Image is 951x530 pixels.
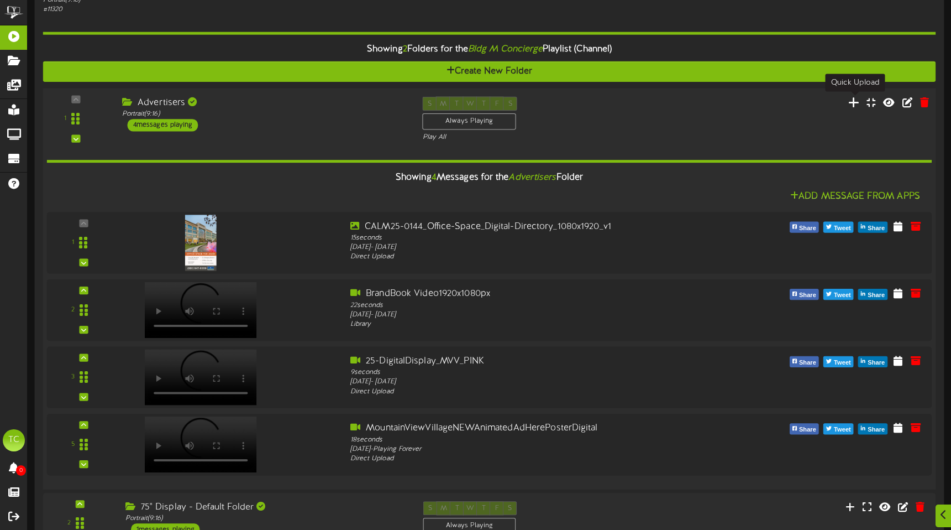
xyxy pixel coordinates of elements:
img: 48728b9e-e2d8-4d8e-8cf8-6a0451bf3c27.jpg [185,215,217,271]
button: Share [790,289,819,300]
div: CALM25-0144_Office-Space_Digital-Directory_1080x1920_v1 [350,220,702,233]
span: Share [797,424,818,436]
span: Tweet [832,356,853,368]
div: # 11320 [43,4,406,14]
div: Showing Folders for the Playlist (Channel) [35,37,944,61]
button: Share [858,356,887,367]
button: Share [858,289,887,300]
button: Tweet [823,221,854,232]
div: Direct Upload [350,387,702,396]
div: Portrait ( 9:16 ) [125,514,407,523]
div: 25-DigitalDisplay_MVV_PINK [350,355,702,367]
div: [DATE] - [DATE] [350,310,702,319]
div: Always Playing [423,113,516,129]
div: [DATE] - [DATE] [350,242,702,252]
span: Tweet [832,222,853,234]
div: BrandBook Video1920x1080px [350,287,702,300]
span: 2 [403,44,407,54]
span: Share [865,356,887,368]
span: 4 [432,172,437,182]
button: Share [858,221,887,232]
button: Tweet [823,423,854,434]
span: Tweet [832,424,853,436]
button: Share [790,221,819,232]
button: Tweet [823,356,854,367]
span: 0 [16,465,26,476]
div: 9 seconds [350,367,702,377]
div: Portrait ( 9:16 ) [122,109,406,118]
button: Share [858,423,887,434]
button: Add Message From Apps [787,189,923,203]
div: TC [3,429,25,451]
span: Share [797,289,818,302]
div: 4 messages playing [128,119,198,131]
span: Share [865,289,887,302]
div: 18 seconds [350,435,702,444]
span: Share [797,222,818,234]
div: 75" Display - Default Folder [125,501,407,514]
button: Share [790,356,819,367]
span: Share [865,222,887,234]
div: [DATE] - [DATE] [350,377,702,387]
span: Share [865,424,887,436]
i: Advertisers [508,172,556,182]
div: Library [350,319,702,329]
span: Share [797,356,818,368]
span: Tweet [832,289,853,302]
div: Direct Upload [350,454,702,463]
div: Play All [423,132,632,142]
div: MountainViewVillageNEWAnimatedAdHerePosterDigital [350,422,702,435]
button: Share [790,423,819,434]
div: Direct Upload [350,252,702,262]
div: Showing Messages for the Folder [39,165,941,189]
div: 15 seconds [350,233,702,242]
button: Create New Folder [43,61,936,81]
div: [DATE] - Playing Forever [350,444,702,454]
div: Advertisers [122,96,406,109]
div: 22 seconds [350,300,702,310]
i: Bldg M Concierge [468,44,543,54]
button: Tweet [823,289,854,300]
